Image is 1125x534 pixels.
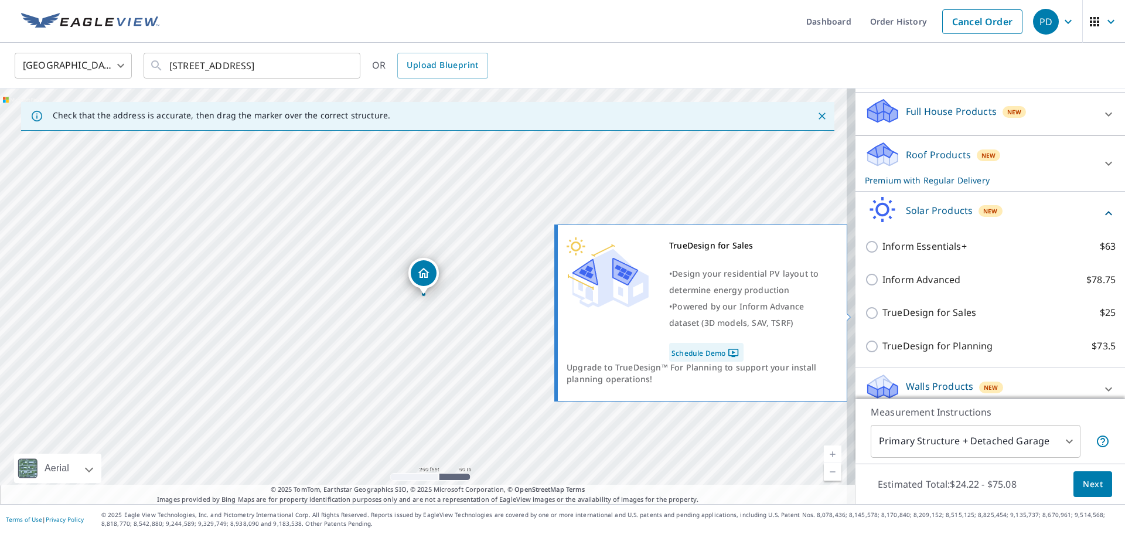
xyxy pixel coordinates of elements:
div: Aerial [14,454,101,483]
a: Upload Blueprint [397,53,487,79]
span: Next [1083,477,1103,492]
div: Upgrade to TrueDesign™ For Planning to support your install planning operations! [567,362,838,385]
a: Cancel Order [942,9,1022,34]
input: Search by address or latitude-longitude [169,49,336,82]
a: Terms of Use [6,515,42,523]
p: $63 [1100,239,1116,254]
div: • [669,266,832,298]
p: Walls Products [906,379,973,393]
a: Schedule Demo [669,343,744,362]
p: Solar Products [906,203,973,217]
a: Terms [566,485,585,494]
p: Inform Essentials+ [882,239,967,254]
img: EV Logo [21,13,159,30]
div: Primary Structure + Detached Garage [871,425,1080,458]
span: New [1007,107,1022,117]
div: Aerial [41,454,73,483]
button: Next [1073,471,1112,498]
p: TrueDesign for Sales [882,305,976,320]
a: OpenStreetMap [514,485,564,494]
span: New [983,206,998,216]
div: Walls ProductsNew [865,373,1116,406]
p: © 2025 Eagle View Technologies, Inc. and Pictometry International Corp. All Rights Reserved. Repo... [101,511,1119,528]
p: Premium with Regular Delivery [865,174,1095,186]
p: | [6,516,84,523]
p: $73.5 [1092,339,1116,353]
p: Check that the address is accurate, then drag the marker over the correct structure. [53,110,390,121]
div: Solar ProductsNew [865,196,1116,230]
span: © 2025 TomTom, Earthstar Geographics SIO, © 2025 Microsoft Corporation, © [271,485,585,495]
a: Current Level 17, Zoom In [824,445,841,463]
p: $25 [1100,305,1116,320]
span: New [984,383,998,392]
img: Pdf Icon [725,348,741,358]
span: Powered by our Inform Advance dataset (3D models, SAV, TSRF) [669,301,804,328]
button: Close [814,108,830,124]
p: Estimated Total: $24.22 - $75.08 [868,471,1026,497]
div: Dropped pin, building 1, Residential property, 8666 Wise Rd Auburn, CA 95603 [408,258,439,294]
a: Privacy Policy [46,515,84,523]
p: $78.75 [1086,273,1116,287]
div: PD [1033,9,1059,35]
span: Your report will include the primary structure and a detached garage if one exists. [1096,434,1110,448]
div: TrueDesign for Sales [669,237,832,254]
p: Roof Products [906,148,971,162]
p: Inform Advanced [882,273,960,287]
p: Measurement Instructions [871,405,1110,419]
p: Full House Products [906,104,997,118]
div: OR [372,53,488,79]
div: • [669,298,832,331]
div: Full House ProductsNew [865,97,1116,131]
div: Roof ProductsNewPremium with Regular Delivery [865,141,1116,186]
span: Upload Blueprint [407,58,478,73]
span: Design your residential PV layout to determine energy production [669,268,819,295]
img: Premium [567,237,649,308]
span: New [981,151,996,160]
p: TrueDesign for Planning [882,339,993,353]
a: Current Level 17, Zoom Out [824,463,841,481]
div: [GEOGRAPHIC_DATA] [15,49,132,82]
